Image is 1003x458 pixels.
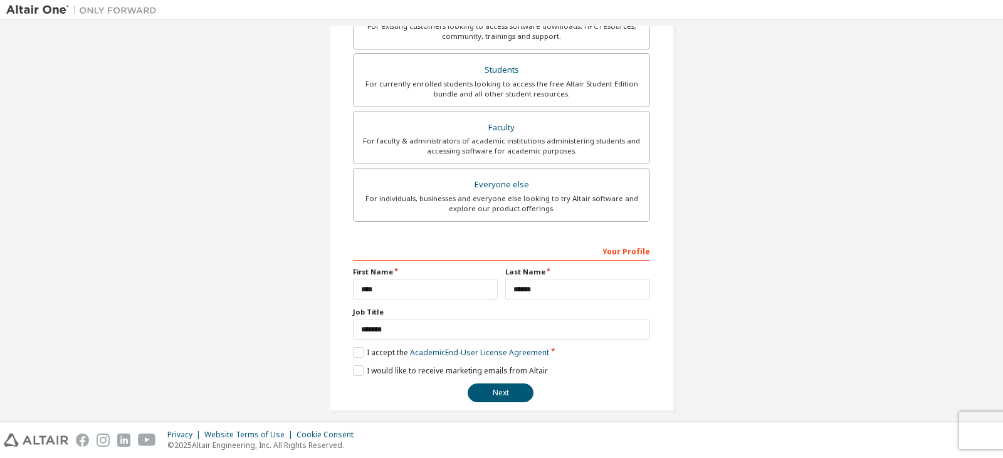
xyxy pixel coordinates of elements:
img: youtube.svg [138,434,156,447]
button: Next [468,383,533,402]
img: Altair One [6,4,163,16]
p: © 2025 Altair Engineering, Inc. All Rights Reserved. [167,440,361,450]
label: Last Name [505,267,650,277]
div: Students [361,61,642,79]
div: Privacy [167,430,204,440]
div: For currently enrolled students looking to access the free Altair Student Edition bundle and all ... [361,79,642,99]
div: Faculty [361,119,642,137]
img: altair_logo.svg [4,434,68,447]
div: For faculty & administrators of academic institutions administering students and accessing softwa... [361,136,642,156]
div: For existing customers looking to access software downloads, HPC resources, community, trainings ... [361,21,642,41]
div: For individuals, businesses and everyone else looking to try Altair software and explore our prod... [361,194,642,214]
label: I accept the [353,347,549,358]
div: Your Profile [353,241,650,261]
div: Cookie Consent [297,430,361,440]
img: facebook.svg [76,434,89,447]
div: Everyone else [361,176,642,194]
div: Website Terms of Use [204,430,297,440]
label: First Name [353,267,498,277]
img: linkedin.svg [117,434,130,447]
img: instagram.svg [97,434,110,447]
a: Academic End-User License Agreement [410,347,549,358]
label: Job Title [353,307,650,317]
label: I would like to receive marketing emails from Altair [353,365,548,376]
